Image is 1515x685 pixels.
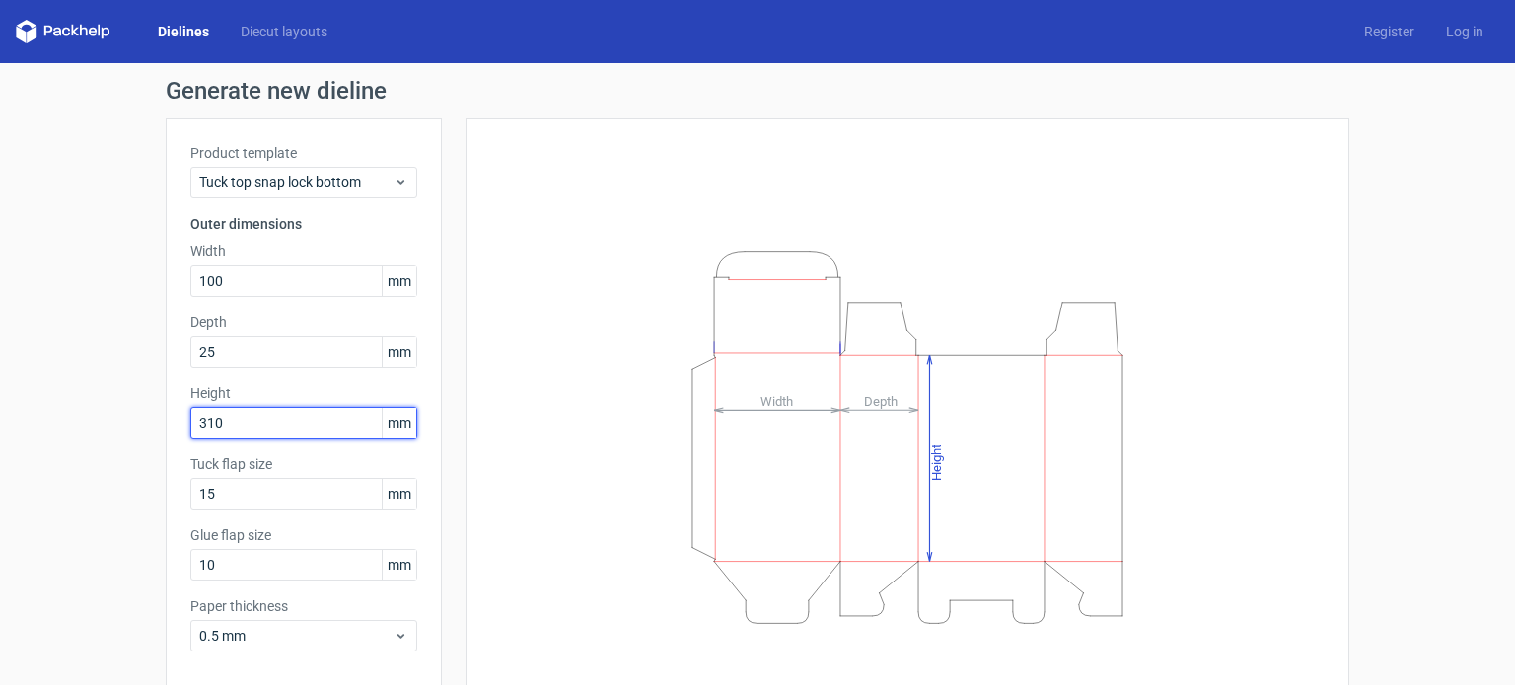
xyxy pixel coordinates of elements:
[190,143,417,163] label: Product template
[199,172,394,192] span: Tuck top snap lock bottom
[190,214,417,234] h3: Outer dimensions
[929,444,944,480] tspan: Height
[166,79,1349,103] h1: Generate new dieline
[1430,22,1499,41] a: Log in
[1348,22,1430,41] a: Register
[382,479,416,509] span: mm
[382,550,416,580] span: mm
[382,266,416,296] span: mm
[142,22,225,41] a: Dielines
[190,525,417,545] label: Glue flap size
[190,241,417,261] label: Width
[190,596,417,616] label: Paper thickness
[190,454,417,474] label: Tuck flap size
[199,626,394,646] span: 0.5 mm
[760,393,793,408] tspan: Width
[382,337,416,367] span: mm
[190,312,417,332] label: Depth
[864,393,898,408] tspan: Depth
[225,22,343,41] a: Diecut layouts
[382,408,416,438] span: mm
[190,383,417,403] label: Height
